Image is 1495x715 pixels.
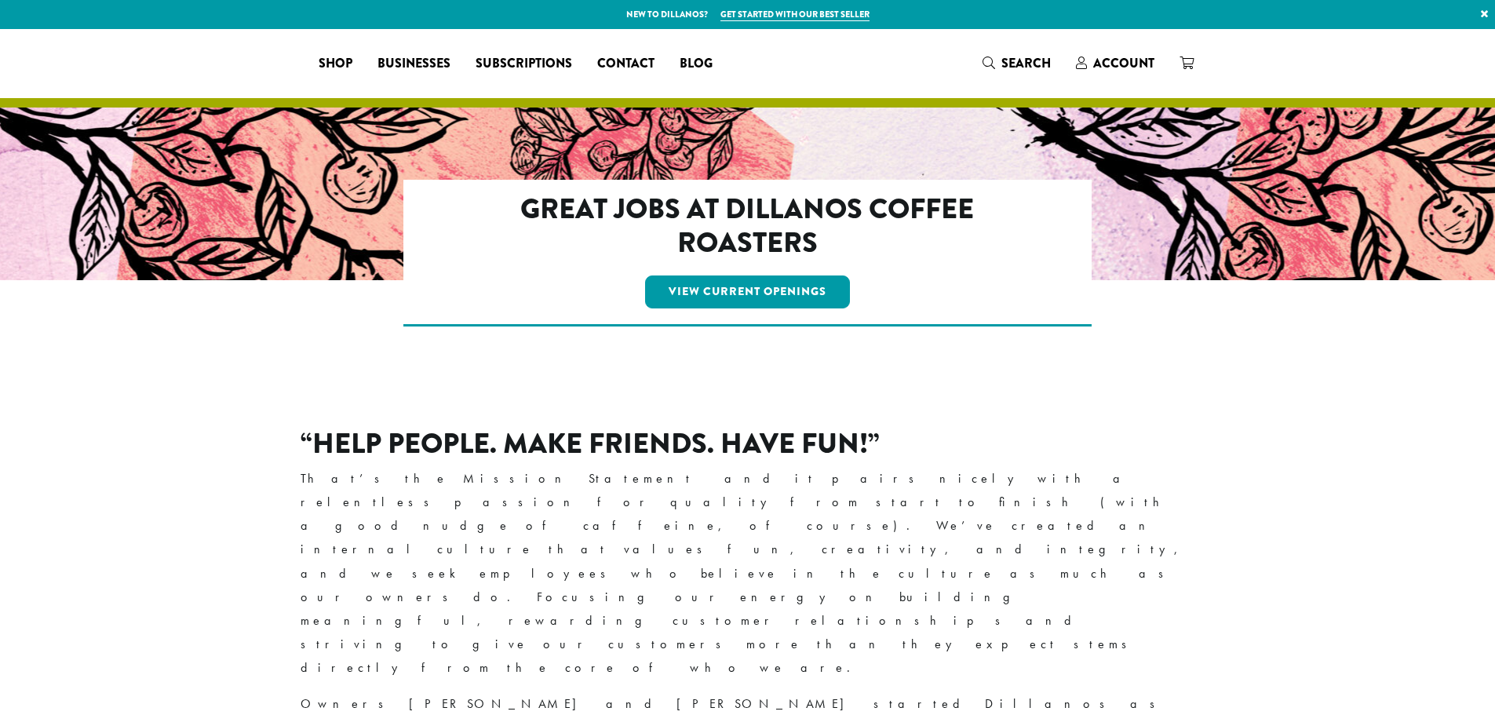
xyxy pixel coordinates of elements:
[1001,54,1051,72] span: Search
[476,54,572,74] span: Subscriptions
[597,54,655,74] span: Contact
[306,51,365,76] a: Shop
[680,54,713,74] span: Blog
[970,50,1063,76] a: Search
[377,54,450,74] span: Businesses
[471,192,1024,260] h2: Great Jobs at Dillanos Coffee Roasters
[720,8,870,21] a: Get started with our best seller
[301,427,1195,461] h2: “Help People. Make Friends. Have Fun!”
[301,467,1195,680] p: That’s the Mission Statement and it pairs nicely with a relentless passion for quality from start...
[1093,54,1154,72] span: Account
[645,275,850,308] a: View Current Openings
[319,54,352,74] span: Shop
